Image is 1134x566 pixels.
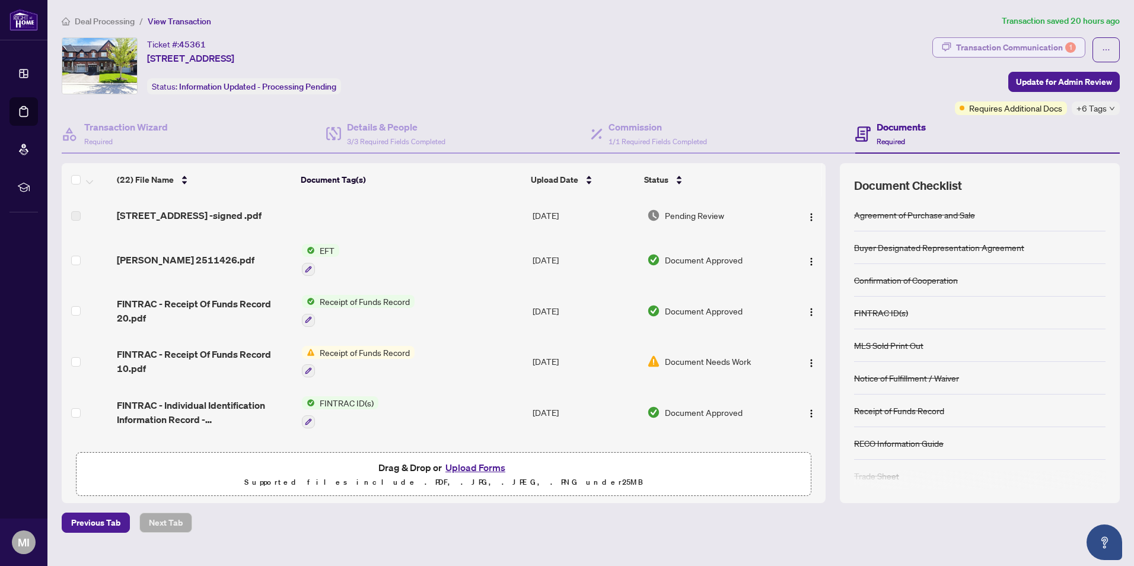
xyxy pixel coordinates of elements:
img: Status Icon [302,244,315,257]
span: 45361 [179,39,206,50]
span: +6 Tags [1076,101,1107,115]
td: [DATE] [528,234,642,285]
span: FINTRAC - Receipt Of Funds Record 20.pdf [117,297,292,325]
th: Document Tag(s) [296,163,526,196]
div: Buyer Designated Representation Agreement [854,241,1024,254]
td: [DATE] [528,438,642,489]
img: Document Status [647,209,660,222]
div: RECO Information Guide [854,437,944,450]
span: FINTRAC - Individual Identification Information Record - [PERSON_NAME].pdf [117,398,292,427]
span: Required [877,137,905,146]
button: Status IconEFT [302,244,339,276]
div: FINTRAC ID(s) [854,306,908,319]
div: Transaction Communication [956,38,1076,57]
div: MLS Sold Print Out [854,339,923,352]
button: Next Tab [139,513,192,533]
span: EFT [315,244,339,257]
img: Logo [807,307,816,317]
button: Previous Tab [62,513,130,533]
button: Open asap [1087,524,1122,560]
span: (22) File Name [117,173,174,186]
div: Notice of Fulfillment / Waiver [854,371,959,384]
div: Status: [147,78,341,94]
span: Drag & Drop or [378,460,509,475]
span: 3/3 Required Fields Completed [347,137,445,146]
img: IMG-N12183845_1.jpg [62,38,137,94]
img: Logo [807,212,816,222]
span: Receipt of Funds Record [315,295,415,308]
img: Logo [807,409,816,418]
span: MI [18,534,30,551]
h4: Documents [877,120,926,134]
img: Logo [807,358,816,368]
span: Required [84,137,113,146]
div: Trade Sheet [854,469,899,482]
button: Logo [802,352,821,371]
div: Confirmation of Cooperation [854,274,958,287]
img: Status Icon [302,295,315,308]
td: [DATE] [528,285,642,336]
img: Status Icon [302,396,315,409]
span: Receipt of Funds Record [315,346,415,359]
th: (22) File Name [112,163,296,196]
span: Document Needs Work [665,355,751,368]
span: Requires Additional Docs [969,101,1062,115]
img: Document Status [647,355,660,368]
span: Upload Date [531,173,578,186]
th: Upload Date [526,163,640,196]
span: 1/1 Required Fields Completed [609,137,707,146]
li: / [139,14,143,28]
td: [DATE] [528,336,642,387]
span: Document Approved [665,406,743,419]
img: Document Status [647,253,660,266]
span: [PERSON_NAME] 2511426.pdf [117,253,254,267]
span: FINTRAC ID(s) [315,396,378,409]
span: Document Approved [665,253,743,266]
span: Information Updated - Processing Pending [179,81,336,92]
img: Logo [807,257,816,266]
img: Status Icon [302,346,315,359]
img: logo [9,9,38,31]
span: Deal Processing [75,16,135,27]
div: Agreement of Purchase and Sale [854,208,975,221]
td: [DATE] [528,196,642,234]
span: Previous Tab [71,513,120,532]
article: Transaction saved 20 hours ago [1002,14,1120,28]
h4: Commission [609,120,707,134]
span: Document Approved [665,304,743,317]
span: FINTRAC - Receipt Of Funds Record 10.pdf [117,347,292,376]
h4: Details & People [347,120,445,134]
span: Pending Review [665,209,724,222]
span: [STREET_ADDRESS] [147,51,234,65]
span: Drag & Drop orUpload FormsSupported files include .PDF, .JPG, .JPEG, .PNG under25MB [77,453,811,497]
div: 1 [1065,42,1076,53]
span: Status [644,173,668,186]
span: View Transaction [148,16,211,27]
button: Status IconReceipt of Funds Record [302,295,415,327]
span: ellipsis [1102,46,1110,54]
img: Document Status [647,304,660,317]
button: Update for Admin Review [1008,72,1120,92]
img: Document Status [647,406,660,419]
button: Logo [802,250,821,269]
button: Logo [802,301,821,320]
button: Logo [802,403,821,422]
span: [STREET_ADDRESS] -signed .pdf [117,208,262,222]
span: down [1109,106,1115,112]
div: Ticket #: [147,37,206,51]
button: Logo [802,206,821,225]
h4: Transaction Wizard [84,120,168,134]
span: Document Checklist [854,177,962,194]
button: Status IconReceipt of Funds Record [302,346,415,378]
span: Update for Admin Review [1016,72,1112,91]
th: Status [639,163,782,196]
button: Upload Forms [442,460,509,475]
td: [DATE] [528,387,642,438]
button: Transaction Communication1 [932,37,1085,58]
span: home [62,17,70,26]
button: Status IconFINTRAC ID(s) [302,396,378,428]
div: Receipt of Funds Record [854,404,944,417]
p: Supported files include .PDF, .JPG, .JPEG, .PNG under 25 MB [84,475,804,489]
